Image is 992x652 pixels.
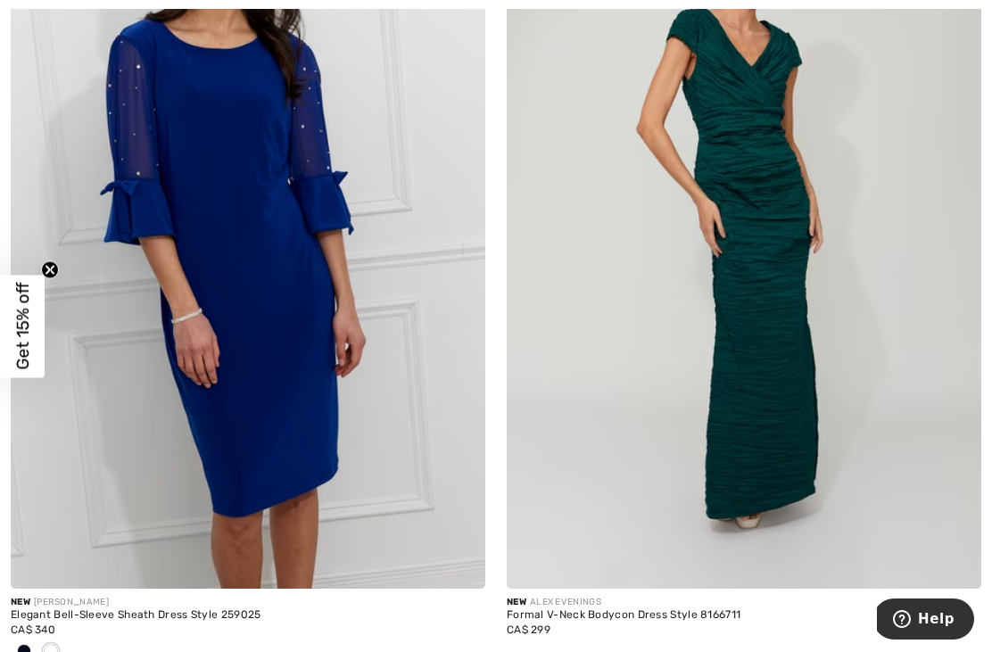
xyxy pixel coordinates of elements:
span: CA$ 340 [11,623,55,636]
div: Elegant Bell-Sleeve Sheath Dress Style 259025 [11,609,485,622]
iframe: Opens a widget where you can find more information [877,598,974,643]
span: New [11,597,30,607]
div: [PERSON_NAME] [11,596,485,609]
span: New [507,597,526,607]
span: Get 15% off [12,283,33,370]
div: ALEX EVENINGS [507,596,981,609]
div: Formal V-Neck Bodycon Dress Style 8166711 [507,609,981,622]
span: CA$ 299 [507,623,550,636]
button: Close teaser [41,260,59,278]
